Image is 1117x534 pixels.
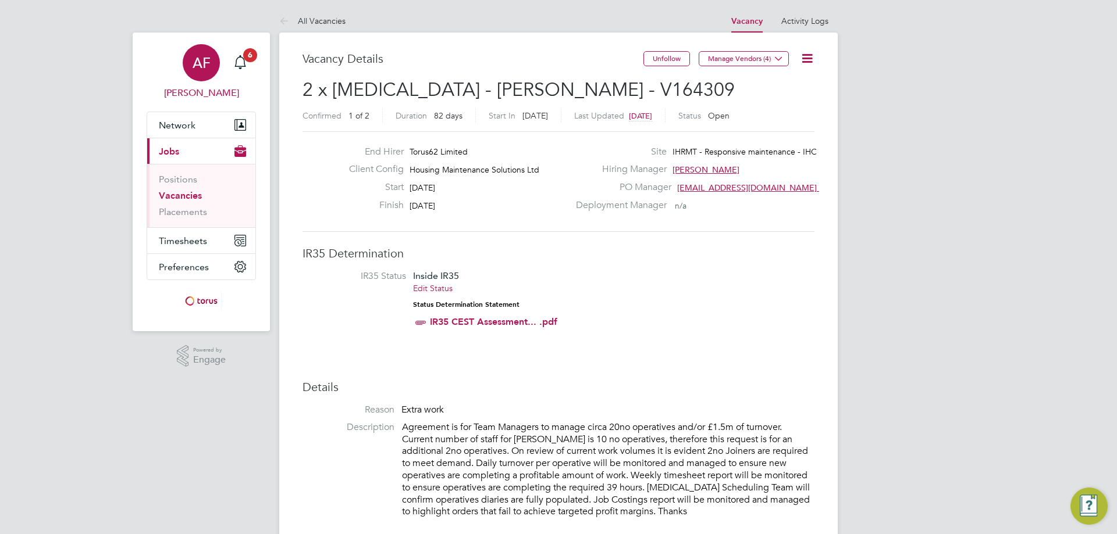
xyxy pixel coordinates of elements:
[177,345,226,367] a: Powered byEngage
[430,316,557,327] a: IR35 CEST Assessment... .pdf
[159,261,209,273] span: Preferences
[340,163,404,175] label: Client Config
[677,182,884,193] span: [EMAIL_ADDRESS][DOMAIN_NAME] working@torus.…
[699,51,789,66] button: Manage Vendors (4)
[159,146,179,157] span: Jobs
[410,182,435,193] span: [DATE]
[673,164,739,175] span: [PERSON_NAME]
[303,404,394,416] label: Reason
[410,200,435,211] span: [DATE]
[229,44,252,81] a: 6
[643,51,690,66] button: Unfollow
[159,174,197,185] a: Positions
[159,120,195,131] span: Network
[413,270,459,281] span: Inside IR35
[629,111,652,121] span: [DATE]
[303,110,341,121] label: Confirmed
[781,16,828,26] a: Activity Logs
[569,163,667,175] label: Hiring Manager
[401,404,444,415] span: Extra work
[675,200,686,211] span: n/a
[1070,488,1108,525] button: Engage Resource Center
[147,164,255,227] div: Jobs
[159,206,207,217] a: Placements
[159,235,207,246] span: Timesheets
[159,190,202,201] a: Vacancies
[569,146,667,158] label: Site
[731,16,763,26] a: Vacancy
[522,110,548,121] span: [DATE]
[147,254,255,279] button: Preferences
[569,199,667,212] label: Deployment Manager
[303,78,735,101] span: 2 x [MEDICAL_DATA] - [PERSON_NAME] - V164309
[340,146,404,158] label: End Hirer
[434,110,463,121] span: 82 days
[147,86,256,100] span: Alan Fairley
[314,270,406,282] label: IR35 Status
[193,355,226,365] span: Engage
[348,110,369,121] span: 1 of 2
[303,246,814,261] h3: IR35 Determination
[678,110,701,121] label: Status
[133,33,270,331] nav: Main navigation
[489,110,515,121] label: Start In
[193,345,226,355] span: Powered by
[413,300,520,309] strong: Status Determination Statement
[279,16,346,26] a: All Vacancies
[147,138,255,164] button: Jobs
[396,110,427,121] label: Duration
[243,48,257,62] span: 6
[147,292,256,310] a: Go to home page
[410,146,468,157] span: Torus62 Limited
[410,164,539,175] span: Housing Maintenance Solutions Ltd
[673,146,817,157] span: IHRMT - Responsive maintenance - IHC
[574,110,624,121] label: Last Updated
[402,421,814,518] p: Agreement is for Team Managers to manage circa 20no operatives and/or £1.5m of turnover. Current ...
[181,292,222,310] img: torus-logo-retina.png
[340,181,404,193] label: Start
[340,199,404,212] label: Finish
[193,55,211,70] span: AF
[303,421,394,433] label: Description
[303,51,643,66] h3: Vacancy Details
[708,110,730,121] span: Open
[147,112,255,138] button: Network
[569,181,671,193] label: PO Manager
[147,228,255,253] button: Timesheets
[303,379,814,395] h3: Details
[413,283,453,293] a: Edit Status
[147,44,256,100] a: AF[PERSON_NAME]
